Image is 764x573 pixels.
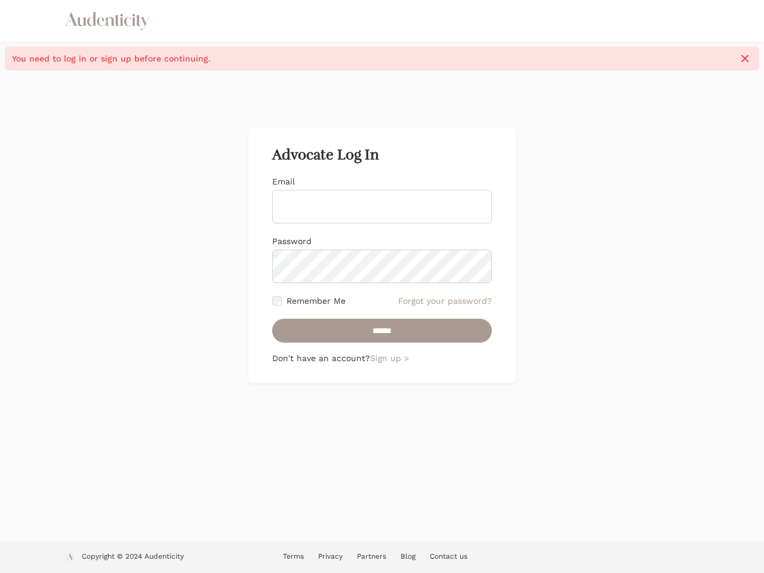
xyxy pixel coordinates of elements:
a: Partners [357,552,386,560]
a: Privacy [318,552,343,560]
label: Remember Me [286,295,346,307]
a: Blog [401,552,415,560]
span: You need to log in or sign up before continuing. [12,53,732,64]
a: Sign up > [370,353,409,363]
a: Forgot your password? [398,295,492,307]
a: Terms [283,552,304,560]
label: Email [272,177,295,186]
label: Password [272,236,312,246]
h2: Advocate Log In [272,147,492,164]
a: Contact us [430,552,467,560]
p: Copyright © 2024 Audenticity [82,552,184,563]
p: Don't have an account? [272,352,492,364]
